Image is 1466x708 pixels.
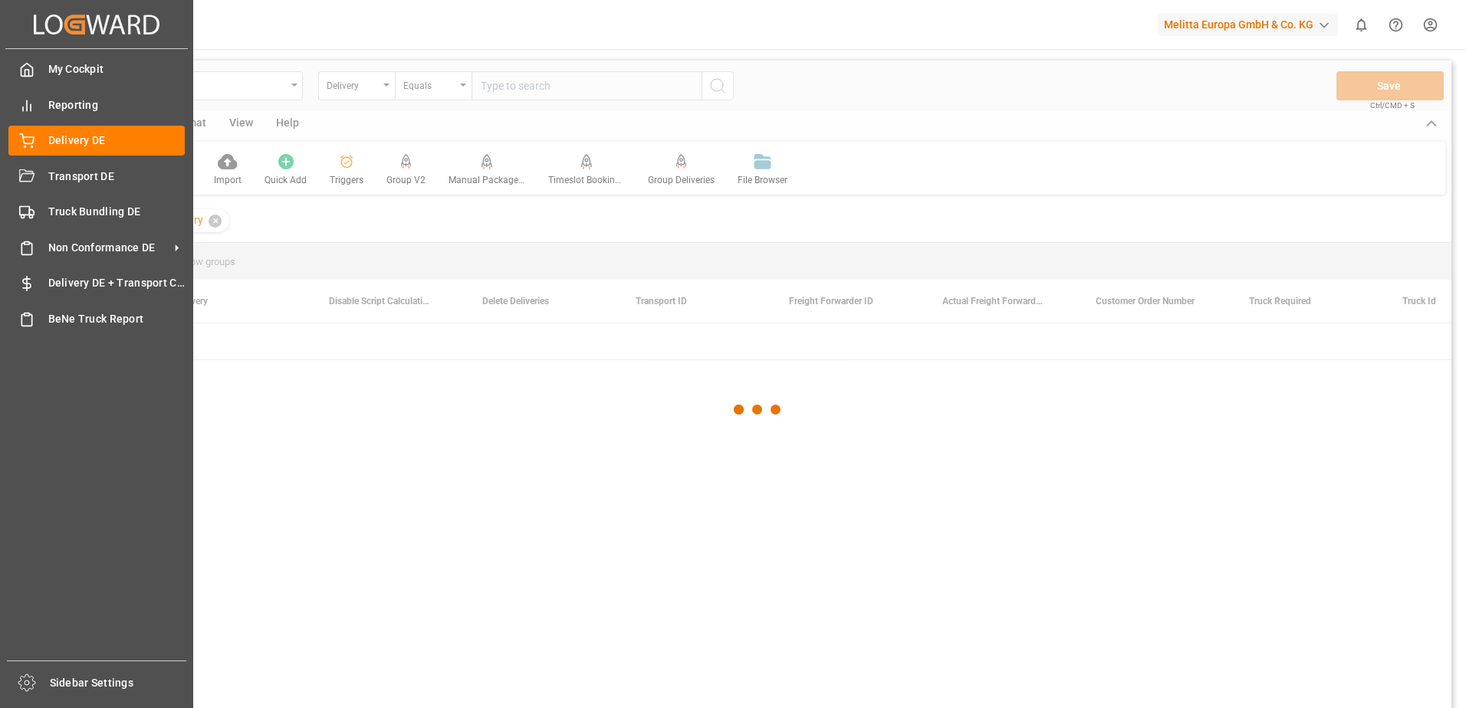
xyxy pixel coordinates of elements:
[48,97,186,113] span: Reporting
[8,197,185,227] a: Truck Bundling DE
[8,268,185,298] a: Delivery DE + Transport Cost
[48,169,186,185] span: Transport DE
[48,204,186,220] span: Truck Bundling DE
[48,240,169,256] span: Non Conformance DE
[1158,14,1338,36] div: Melitta Europa GmbH & Co. KG
[48,61,186,77] span: My Cockpit
[1344,8,1379,42] button: show 0 new notifications
[48,133,186,149] span: Delivery DE
[1379,8,1413,42] button: Help Center
[1158,10,1344,39] button: Melitta Europa GmbH & Co. KG
[8,303,185,333] a: BeNe Truck Report
[8,126,185,156] a: Delivery DE
[8,161,185,191] a: Transport DE
[48,275,186,291] span: Delivery DE + Transport Cost
[8,90,185,120] a: Reporting
[48,311,186,327] span: BeNe Truck Report
[8,54,185,84] a: My Cockpit
[50,675,187,691] span: Sidebar Settings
